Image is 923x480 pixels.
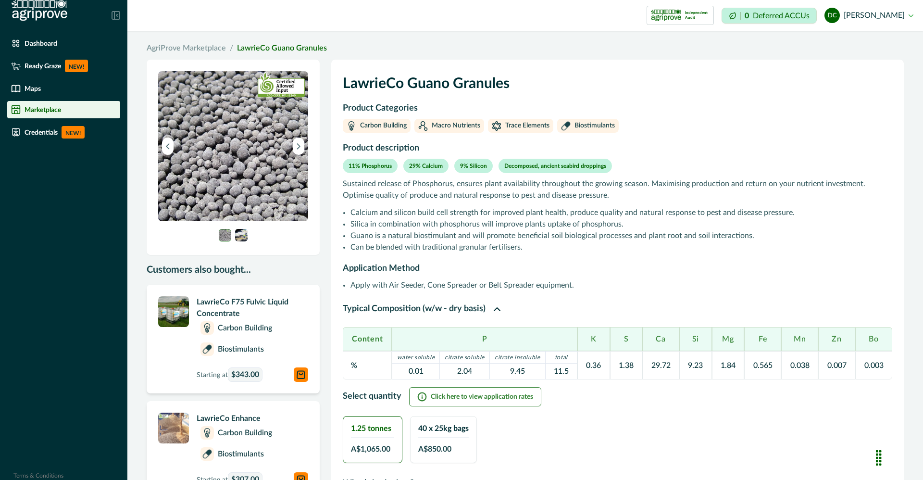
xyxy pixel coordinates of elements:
[642,351,679,379] td: 29.72
[610,327,643,351] th: S
[197,296,308,319] p: LawrieCo F75 Fulvic Liquid Concentrate
[347,121,356,131] img: Carbon Building
[855,327,892,351] th: Bo
[7,35,120,52] a: Dashboard
[343,71,892,102] h1: LawrieCo Guano Granules
[824,4,913,27] button: dylan cronje[PERSON_NAME]
[350,207,892,218] li: Calcium and silicon build cell strength for improved plant health, produce quality and natural re...
[237,44,327,52] a: LawrieCo Guano Granules
[440,364,490,379] td: 2.04
[218,322,272,334] p: Carbon Building
[781,351,818,379] td: 0.038
[202,449,212,459] img: Biostimulants
[218,427,272,439] p: Carbon Building
[62,126,85,139] p: NEW!
[343,142,892,159] h2: Product description
[712,327,745,351] th: Mg
[855,351,892,379] td: 0.003
[409,162,443,170] p: 29% Calcium
[753,12,810,19] p: Deferred ACCUs
[489,352,545,364] th: citrate insoluble
[577,351,610,379] td: 0.36
[7,101,120,118] a: Marketplace
[350,279,892,291] li: Apply with Air Seeder, Cone Spreader or Belt Spreader equipment.
[360,121,407,131] p: Carbon Building
[492,121,501,131] img: Trace Elements
[351,443,390,455] span: A$ 1,065.00
[25,39,57,47] p: Dashboard
[745,12,749,20] p: 0
[349,162,392,170] p: 11% Phosphorus
[350,241,892,253] li: Can be blended with traditional granular fertilisers.
[818,351,855,379] td: 0.007
[25,106,61,114] p: Marketplace
[293,138,304,155] button: Next image
[392,327,577,351] th: P
[679,327,712,351] th: Si
[392,352,440,364] th: water soluble
[25,85,41,92] p: Maps
[343,392,401,402] h2: Select quantity
[871,443,886,472] div: Drag
[409,387,541,406] button: Click here to view application rates
[545,352,577,364] th: total
[418,121,428,131] img: Macro Nutrients
[147,263,320,277] p: Customers also bought...
[147,42,226,54] a: AgriProve Marketplace
[350,230,892,241] li: Guano is a natural biostimulant and will promote beneficial soil biological processes and plant r...
[574,121,615,131] p: Biostimulants
[392,364,440,379] td: 0.01
[642,327,679,351] th: Ca
[343,351,392,379] td: %
[343,303,486,316] p: Typical Composition (w/w - dry basis)
[561,121,571,131] img: Biostimulants
[202,344,212,354] img: Biostimulants
[545,364,577,379] td: 11.5
[7,80,120,97] a: Maps
[7,56,120,76] a: Ready GrazeNEW!
[489,364,545,379] td: 9.45
[197,367,262,382] p: Starting at
[577,327,610,351] th: K
[343,327,392,351] th: Content
[162,138,174,155] button: Previous image
[432,121,480,131] p: Macro Nutrients
[679,351,712,379] td: 9.23
[13,473,63,479] a: Terms & Conditions
[818,327,855,351] th: Zn
[218,343,264,355] p: Biostimulants
[460,162,487,170] p: 9% Silicon
[875,434,923,480] iframe: Chat Widget
[218,448,264,460] p: Biostimulants
[744,351,781,379] td: 0.565
[418,424,469,433] h2: 40 x 25kg bags
[610,351,643,379] td: 1.38
[343,178,892,201] p: Sustained release of Phosphorus, ensures plant availability throughout the growing season. Maximi...
[197,413,308,424] p: LawrieCo Enhance
[440,352,490,364] th: citrate soluble
[202,323,212,333] img: Carbon Building
[350,218,892,230] li: Silica in combination with phosphorus will improve plants uptake of phosphorus.
[25,128,58,136] p: Credentials
[651,8,681,23] img: certification logo
[781,327,818,351] th: Mn
[712,351,745,379] td: 1.84
[65,60,88,72] p: NEW!
[230,42,233,54] span: /
[647,6,714,25] button: certification logoIndependent Audit
[744,327,781,351] th: Fe
[351,424,394,433] h2: 1.25 tonnes
[505,121,549,131] p: Trace Elements
[504,162,606,170] p: Decomposed, ancient seabird droppings
[231,369,259,380] span: $343.00
[685,11,710,20] p: Independent Audit
[147,42,904,54] nav: breadcrumb
[7,122,120,142] a: CredentialsNEW!
[25,62,61,70] p: Ready Graze
[343,263,892,274] h2: Application Method
[418,443,451,455] span: A$ 850.00
[202,428,212,438] img: Carbon Building
[343,102,892,115] p: Product Categories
